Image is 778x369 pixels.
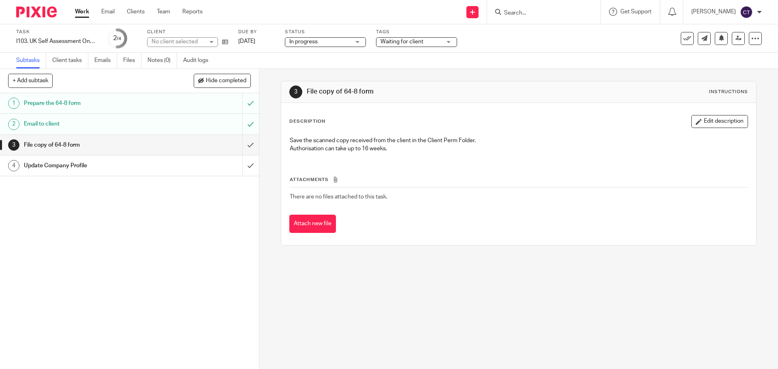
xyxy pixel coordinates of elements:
[123,53,141,68] a: Files
[285,29,366,35] label: Status
[290,194,387,200] span: There are no files attached to this task.
[503,10,576,17] input: Search
[24,139,164,151] h1: File copy of 64-8 form
[740,6,753,19] img: svg%3E
[194,74,251,87] button: Hide completed
[238,29,275,35] label: Due by
[94,53,117,68] a: Emails
[8,119,19,130] div: 2
[206,78,246,84] span: Hide completed
[16,6,57,17] img: Pixie
[24,160,164,172] h1: Update Company Profile
[157,8,170,16] a: Team
[152,38,204,46] div: No client selected
[113,34,121,43] div: 2
[8,139,19,151] div: 3
[307,87,536,96] h1: File copy of 64-8 form
[290,145,747,153] p: Authorisation can take up to 16 weeks.
[289,39,318,45] span: In progress
[290,137,747,145] p: Save the scanned copy received from the client in the Client Perm Folder.
[691,8,736,16] p: [PERSON_NAME]
[101,8,115,16] a: Email
[289,118,325,125] p: Description
[620,9,652,15] span: Get Support
[183,53,214,68] a: Audit logs
[24,97,164,109] h1: Prepare the 64-8 form
[691,115,748,128] button: Edit description
[290,177,329,182] span: Attachments
[16,29,97,35] label: Task
[8,98,19,109] div: 1
[709,89,748,95] div: Instructions
[75,8,89,16] a: Work
[117,36,121,41] small: /4
[52,53,88,68] a: Client tasks
[147,29,228,35] label: Client
[24,118,164,130] h1: Email to client
[16,37,97,45] div: I103. UK Self Assessment Onboarding: HMRC Authorisation
[376,29,457,35] label: Tags
[16,53,46,68] a: Subtasks
[147,53,177,68] a: Notes (0)
[380,39,423,45] span: Waiting for client
[289,215,336,233] button: Attach new file
[238,38,255,44] span: [DATE]
[8,160,19,171] div: 4
[8,74,53,87] button: + Add subtask
[289,85,302,98] div: 3
[182,8,203,16] a: Reports
[127,8,145,16] a: Clients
